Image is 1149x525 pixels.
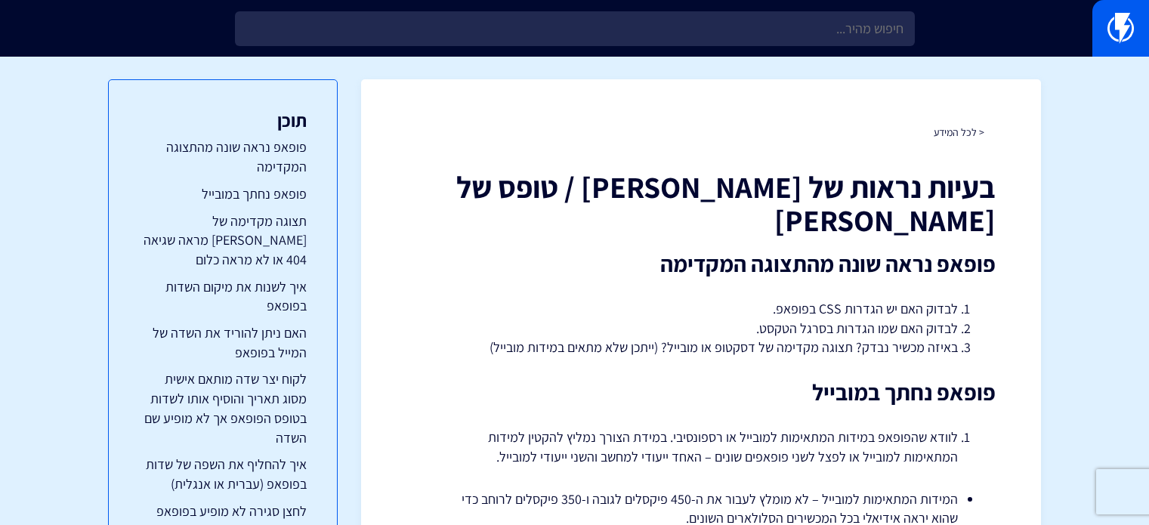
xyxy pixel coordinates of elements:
[444,319,958,338] li: לבדוק האם שמו הגדרות בסרגל הטקסט.
[139,184,307,204] a: פופאפ נחתך במובייל
[139,110,307,130] h3: תוכן
[444,338,958,357] li: באיזה מכשיר נבדק? תצוגה מקדימה של דסקטופ או מובייל? (ייתכן שלא מתאים במידות מובייל)
[139,369,307,447] a: לקוח יצר שדה מותאם אישית מסוג תאריך והוסיף אותו לשדות בטופס הפופאפ אך לא מופיע שם השדה
[139,502,307,521] a: לחצן סגירה לא מופיע בפופאפ
[444,428,958,466] li: לוודא שהפופאפ במידות המתאימות למובייל או רספונסיבי. במידת הצורך נמליץ להקטין למידות המתאימות למוב...
[139,212,307,270] a: תצוגה מקדימה של [PERSON_NAME] מראה שגיאה 404 או לא מראה כלום
[934,125,984,139] a: < לכל המידע
[139,277,307,316] a: איך לשנות את מיקום השדות בפופאפ
[406,380,996,405] h2: פופאפ נחתך במובייל
[139,323,307,362] a: האם ניתן להוריד את השדה של המייל בפופאפ
[444,299,958,319] li: לבדוק האם יש הגדרות CSS בפופאפ.
[406,170,996,236] h1: בעיות נראות של [PERSON_NAME] / טופס של [PERSON_NAME]
[406,252,996,276] h2: פופאפ נראה שונה מהתצוגה המקדימה
[139,137,307,176] a: פופאפ נראה שונה מהתצוגה המקדימה
[139,455,307,493] a: איך להחליף את השפה של שדות בפופאפ (עברית או אנגלית)
[235,11,915,46] input: חיפוש מהיר...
